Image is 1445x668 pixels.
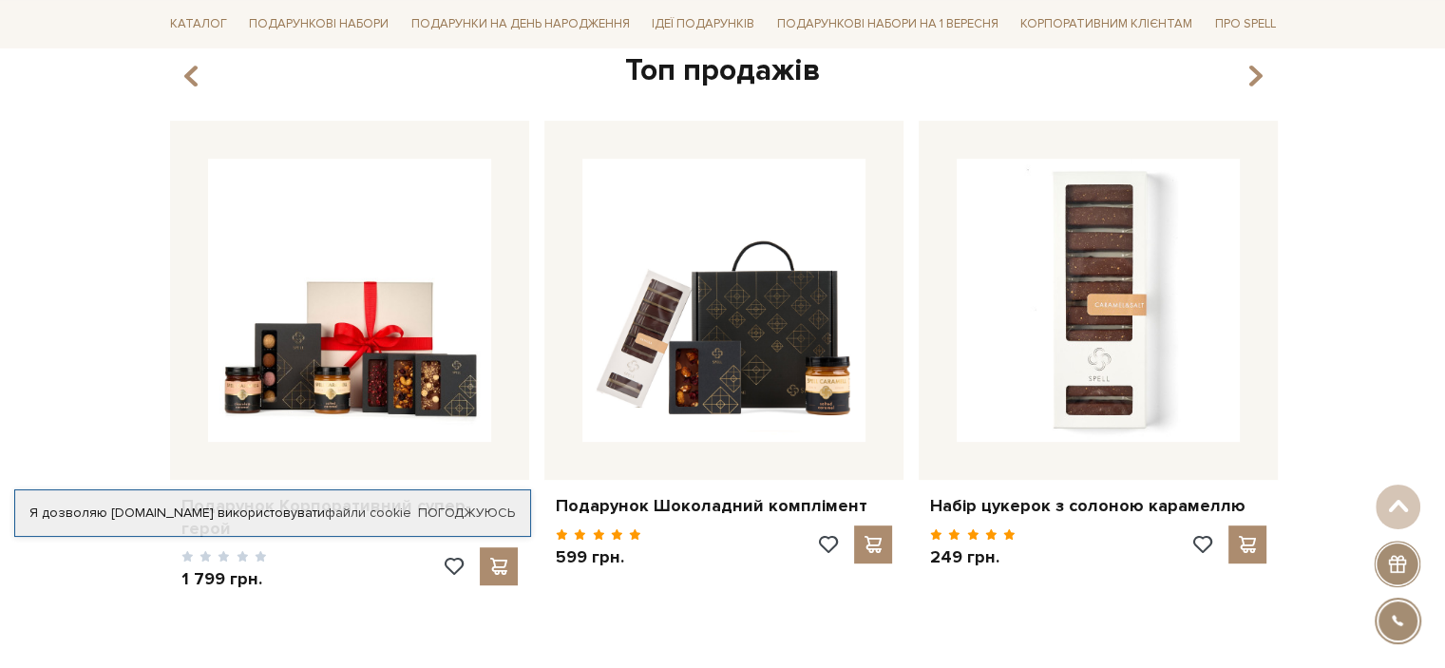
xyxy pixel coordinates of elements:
[162,10,235,39] a: Каталог
[162,51,1283,91] div: Топ продажів
[404,10,637,39] a: Подарунки на День народження
[770,8,1006,40] a: Подарункові набори на 1 Вересня
[15,505,530,522] div: Я дозволяю [DOMAIN_NAME] використовувати
[644,10,762,39] a: Ідеї подарунків
[241,10,396,39] a: Подарункові набори
[556,546,642,568] p: 599 грн.
[181,568,268,590] p: 1 799 грн.
[1013,8,1200,40] a: Корпоративним клієнтам
[930,495,1266,517] a: Набір цукерок з солоною карамеллю
[325,505,411,521] a: файли cookie
[418,505,515,522] a: Погоджуюсь
[1207,10,1283,39] a: Про Spell
[556,495,892,517] a: Подарунок Шоколадний комплімент
[930,546,1017,568] p: 249 грн.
